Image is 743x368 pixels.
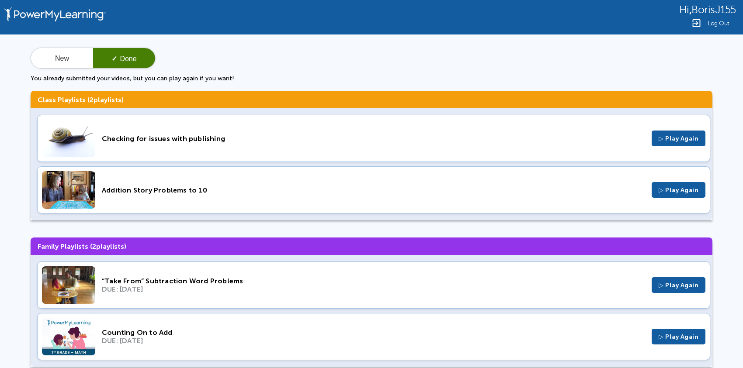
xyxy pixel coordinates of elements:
span: 2 [90,96,94,104]
img: Logout Icon [691,18,701,28]
button: ▷ Play Again [652,182,705,198]
div: , [679,3,736,16]
p: You already submitted your videos, but you can play again if you want! [31,75,712,82]
span: ▷ Play Again [659,186,698,194]
span: ▷ Play Again [659,135,698,142]
h3: Family Playlists ( playlists) [31,237,712,255]
span: Log Out [708,20,729,27]
img: Thumbnail [42,171,95,209]
div: Counting On to Add [102,328,645,337]
div: Checking for issues with publishing [102,134,645,143]
span: 2 [92,242,96,251]
span: ▷ Play Again [659,282,698,289]
img: Thumbnail [42,318,95,355]
div: DUE: [DATE] [102,337,645,345]
button: ✓Done [93,48,155,69]
span: ✓ [111,55,117,62]
button: ▷ Play Again [652,277,705,293]
img: Thumbnail [42,266,95,304]
button: New [31,48,93,69]
div: DUE: [DATE] [102,285,645,293]
div: Addition Story Problems to 10 [102,186,645,194]
iframe: Chat [706,329,736,361]
span: Hi [679,4,689,16]
div: “Take From” Subtraction Word Problems [102,277,645,285]
h3: Class Playlists ( playlists) [31,91,712,108]
button: ▷ Play Again [652,329,705,344]
span: ▷ Play Again [659,333,698,340]
img: Thumbnail [42,120,95,157]
button: ▷ Play Again [652,131,705,146]
span: BorisJ155 [691,4,736,16]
